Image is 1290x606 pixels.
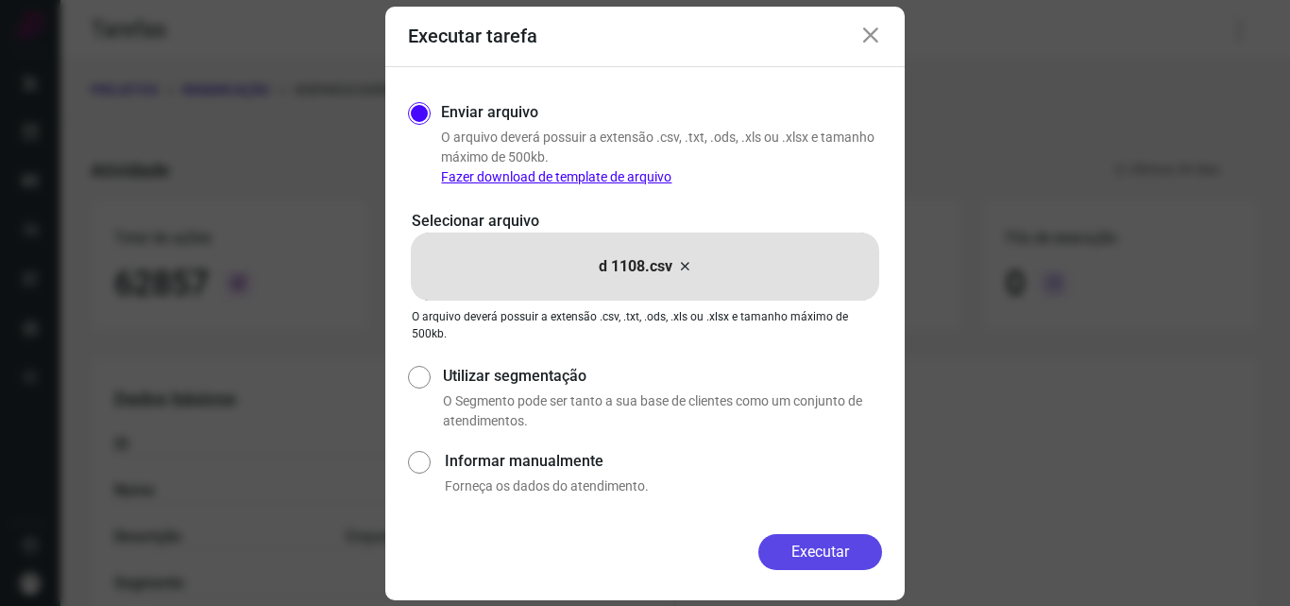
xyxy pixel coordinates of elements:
a: Fazer download de template de arquivo [441,169,671,184]
p: O Segmento pode ser tanto a sua base de clientes como um conjunto de atendimentos. [443,391,882,431]
label: Enviar arquivo [441,101,538,124]
p: O arquivo deverá possuir a extensão .csv, .txt, .ods, .xls ou .xlsx e tamanho máximo de 500kb. [412,308,878,342]
label: Utilizar segmentação [443,365,882,388]
p: O arquivo deverá possuir a extensão .csv, .txt, .ods, .xls ou .xlsx e tamanho máximo de 500kb. [441,128,882,187]
p: d 1108.csv [599,255,672,278]
p: Selecionar arquivo [412,210,878,233]
p: Forneça os dados do atendimento. [445,476,882,496]
h3: Executar tarefa [408,25,537,47]
label: Informar manualmente [445,450,882,473]
button: Executar [758,534,882,570]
